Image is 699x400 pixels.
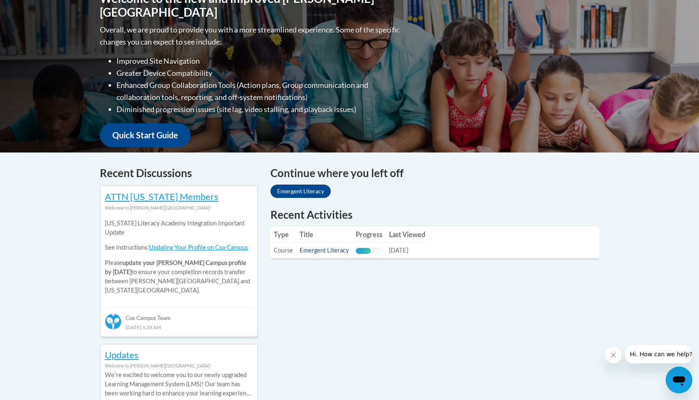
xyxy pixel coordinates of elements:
[605,347,622,363] iframe: Close message
[105,349,139,360] a: Updates
[274,247,293,254] span: Course
[386,226,429,243] th: Last Viewed
[105,259,246,275] b: update your [PERSON_NAME] Campus profile by [DATE]
[625,345,692,363] iframe: Message from company
[105,313,121,330] img: Cox Campus Team
[356,248,371,254] div: Progress, %
[116,67,402,79] li: Greater Device Compatibility
[270,207,599,222] h1: Recent Activities
[116,79,402,103] li: Enhanced Group Collaboration Tools (Action plans, Group communication and collaboration tools, re...
[300,247,349,254] a: Emergent Literacy
[100,24,402,48] p: Overall, we are proud to provide you with a more streamlined experience. Some of the specific cha...
[105,307,253,322] div: Cox Campus Team
[296,226,352,243] th: Title
[352,226,386,243] th: Progress
[270,185,331,198] a: Emergent Literacy
[105,203,253,212] div: Welcome to [PERSON_NAME][GEOGRAPHIC_DATA]!
[105,191,218,202] a: ATTN [US_STATE] Members
[105,212,253,301] div: Please to ensure your completion records transfer between [PERSON_NAME][GEOGRAPHIC_DATA] and [US_...
[116,55,402,67] li: Improved Site Navigation
[100,165,258,181] h4: Recent Discussions
[666,367,692,393] iframe: Button to launch messaging window
[389,247,408,254] span: [DATE]
[105,361,253,370] div: Welcome to [PERSON_NAME][GEOGRAPHIC_DATA]!
[105,370,253,398] p: Weʹre excited to welcome you to our newly upgraded Learning Management System (LMS)! Our team has...
[270,165,599,181] h4: Continue where you left off
[116,103,402,115] li: Diminished progression issues (site lag, video stalling, and playback issues)
[105,219,253,237] p: [US_STATE] Literacy Academy Integration Important Update
[100,123,191,147] a: Quick Start Guide
[105,243,253,252] p: See instructions:
[105,322,253,332] div: [DATE] 4:39 AM
[149,244,248,251] a: Updating Your Profile on Cox Campus
[270,226,296,243] th: Type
